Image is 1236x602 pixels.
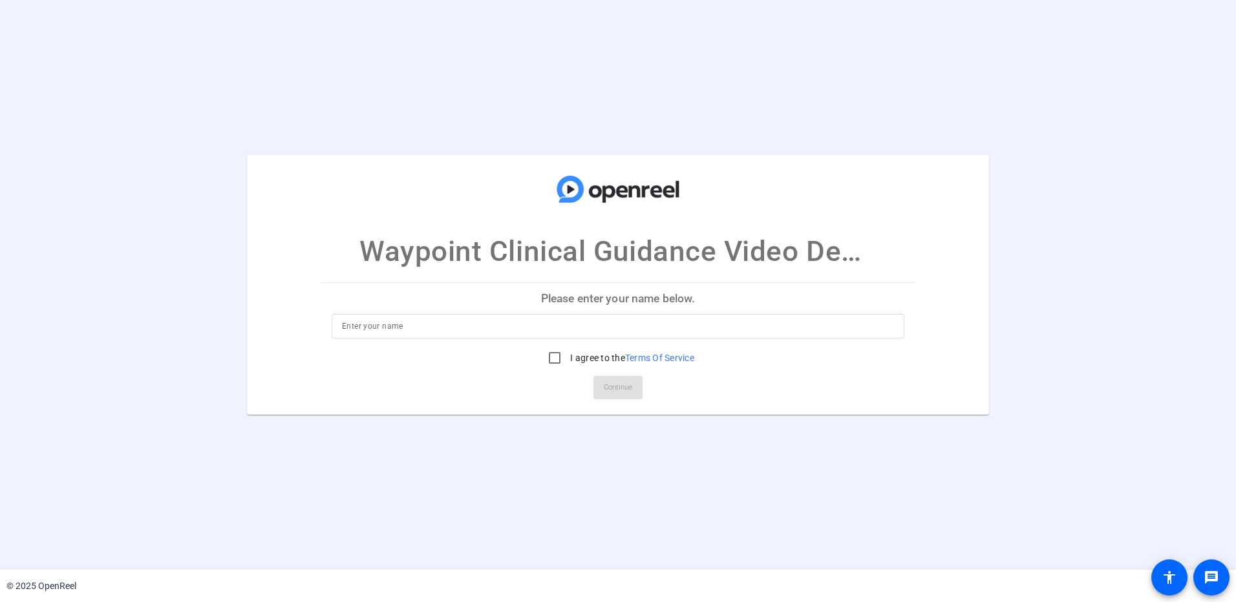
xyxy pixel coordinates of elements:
img: company-logo [553,168,683,211]
label: I agree to the [568,351,694,364]
a: Terms Of Service [625,353,694,363]
mat-icon: message [1204,570,1219,585]
input: Enter your name [342,318,894,334]
mat-icon: accessibility [1162,570,1177,585]
p: Waypoint Clinical Guidance Video Demo [359,230,877,273]
p: Please enter your name below. [321,283,915,314]
div: © 2025 OpenReel [6,579,76,593]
